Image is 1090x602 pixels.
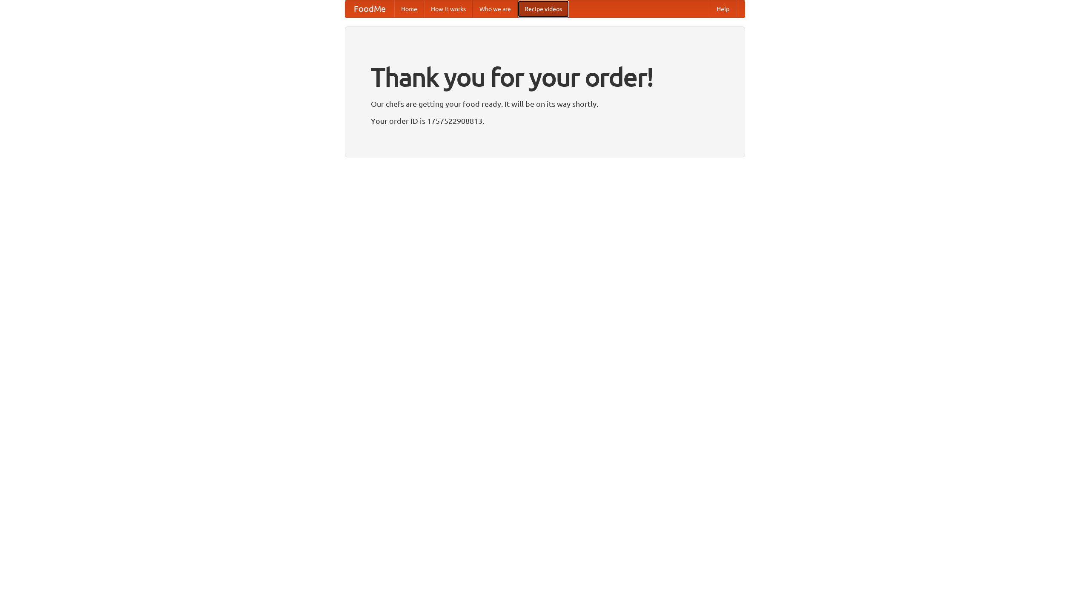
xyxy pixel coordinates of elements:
a: FoodMe [345,0,394,17]
a: Home [394,0,424,17]
a: Who we are [473,0,518,17]
a: Help [710,0,736,17]
p: Your order ID is 1757522908813. [371,114,719,127]
a: How it works [424,0,473,17]
h1: Thank you for your order! [371,57,719,97]
a: Recipe videos [518,0,569,17]
p: Our chefs are getting your food ready. It will be on its way shortly. [371,97,719,110]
